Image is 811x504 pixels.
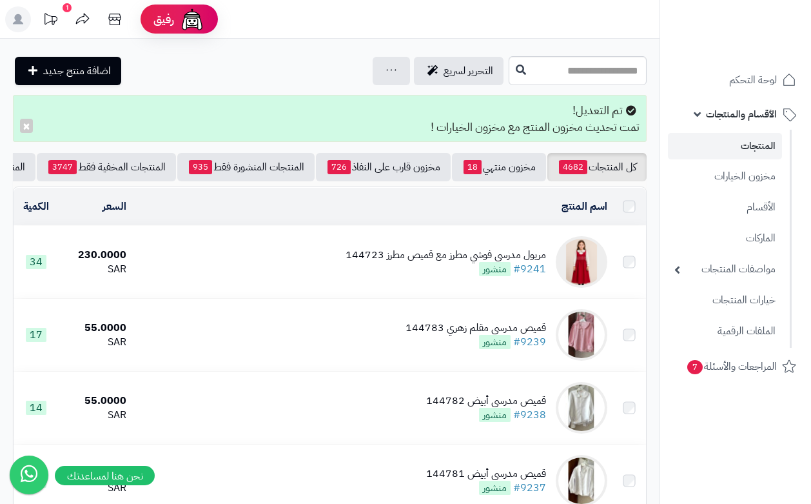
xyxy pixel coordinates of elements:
span: 14 [26,401,46,415]
img: مريول مدرسي فوشي مطرز مع قميص مطرز 144723 [556,236,607,288]
div: قميص مدرسي أبيض 144781 [426,467,546,481]
a: #9239 [513,334,546,350]
a: الكمية [23,199,49,214]
span: رفيق [153,12,174,27]
a: المنتجات المخفية فقط3747 [37,153,176,181]
a: المنتجات المنشورة فقط935 [177,153,315,181]
div: قميص مدرسي مقلم زهري 144783 [405,321,546,336]
span: 4682 [559,160,587,174]
a: الماركات [668,225,782,252]
span: منشور [479,335,511,349]
span: 7 [687,360,703,374]
a: لوحة التحكم [668,65,803,96]
span: المراجعات والأسئلة [686,358,777,376]
a: تحديثات المنصة [34,6,66,35]
a: التحرير لسريع [414,57,503,85]
a: السعر [103,199,126,214]
span: 3747 [48,160,77,174]
div: 230.0000 [64,248,126,263]
div: مريول مدرسي فوشي مطرز مع قميص مطرز 144723 [346,248,546,263]
a: الأقسام [668,194,782,221]
div: 55.0000 [64,394,126,408]
div: SAR [64,408,126,423]
span: منشور [479,408,511,422]
span: 34 [26,255,46,269]
div: SAR [64,481,126,496]
div: SAR [64,335,126,350]
div: 1 [63,3,72,12]
a: المراجعات والأسئلة7 [668,351,803,382]
a: #9238 [513,407,546,423]
a: المنتجات [668,133,782,159]
a: الملفات الرقمية [668,318,782,345]
img: ai-face.png [179,6,205,32]
span: 18 [464,160,482,174]
span: الأقسام والمنتجات [706,105,777,123]
a: اضافة منتج جديد [15,57,121,85]
span: منشور [479,262,511,276]
div: قميص مدرسي أبيض 144782 [426,394,546,408]
a: #9241 [513,261,546,277]
span: التحرير لسريع [444,63,493,79]
span: منشور [479,481,511,495]
div: تم التعديل! تمت تحديث مخزون المنتج مع مخزون الخيارات ! [13,95,647,142]
span: اضافة منتج جديد [43,63,111,79]
a: كل المنتجات4682 [547,153,647,181]
img: قميص مدرسي مقلم زهري 144783 [556,309,607,361]
a: مخزون الخيارات [668,163,782,190]
div: SAR [64,262,126,277]
span: 726 [327,160,351,174]
span: 17 [26,328,46,342]
img: logo-2.png [723,34,799,61]
span: لوحة التحكم [729,71,777,89]
a: مواصفات المنتجات [668,256,782,283]
div: 55.0000 [64,321,126,336]
a: #9237 [513,480,546,496]
button: × [20,119,33,133]
img: قميص مدرسي أبيض 144782 [556,382,607,434]
a: مخزون منتهي18 [452,153,546,181]
span: 935 [189,160,212,174]
a: خيارات المنتجات [668,287,782,314]
a: مخزون قارب على النفاذ726 [316,153,451,181]
a: اسم المنتج [562,199,607,214]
